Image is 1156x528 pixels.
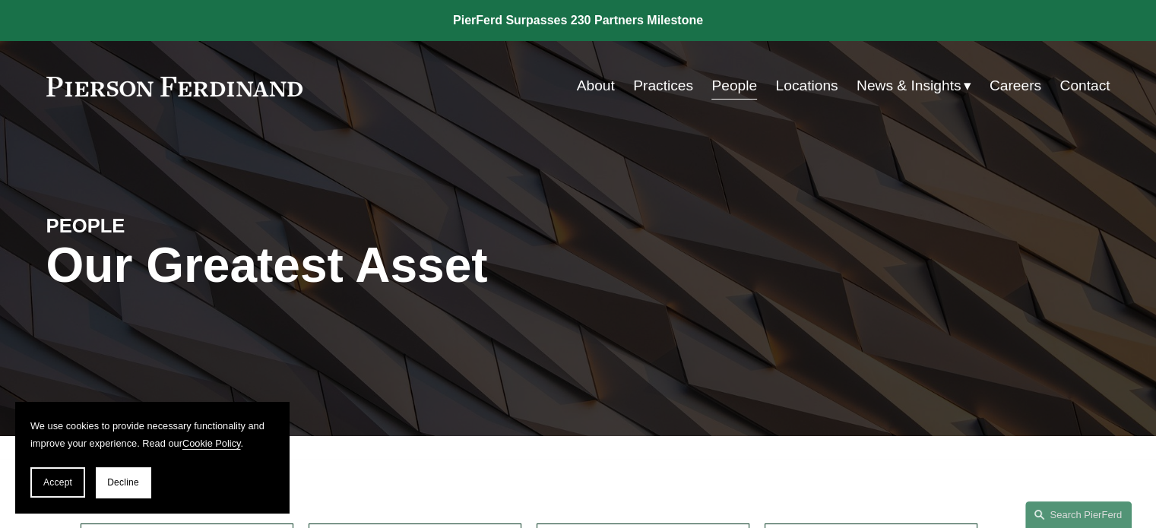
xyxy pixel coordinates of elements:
a: Practices [633,71,693,100]
h1: Our Greatest Asset [46,238,755,293]
button: Decline [96,467,150,498]
span: Decline [107,477,139,488]
span: News & Insights [857,73,961,100]
a: Cookie Policy [182,438,241,449]
p: We use cookies to provide necessary functionality and improve your experience. Read our . [30,417,274,452]
a: Careers [990,71,1041,100]
span: Accept [43,477,72,488]
button: Accept [30,467,85,498]
a: About [577,71,615,100]
h4: PEOPLE [46,213,312,238]
a: Locations [775,71,838,100]
a: folder dropdown [857,71,971,100]
a: Contact [1059,71,1110,100]
a: Search this site [1025,501,1132,528]
a: People [711,71,757,100]
section: Cookie banner [15,402,289,513]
